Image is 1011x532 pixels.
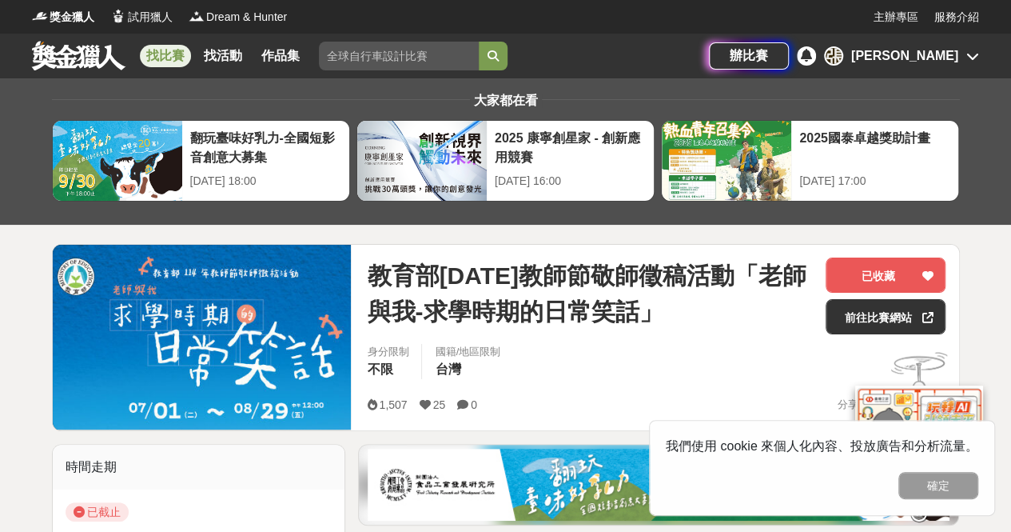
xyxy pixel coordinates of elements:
[433,398,446,411] span: 25
[319,42,479,70] input: 全球自行車設計比賽
[110,8,126,24] img: Logo
[53,245,352,430] img: Cover Image
[367,362,392,376] span: 不限
[190,129,341,165] div: 翻玩臺味好乳力-全國短影音創意大募集
[53,445,345,490] div: 時間走期
[471,398,477,411] span: 0
[128,9,173,26] span: 試用獵人
[110,9,173,26] a: Logo試用獵人
[50,9,94,26] span: 獎金獵人
[197,45,249,67] a: 找活動
[495,173,646,190] div: [DATE] 16:00
[368,449,949,521] img: 1c81a89c-c1b3-4fd6-9c6e-7d29d79abef5.jpg
[206,9,287,26] span: Dream & Hunter
[851,46,958,66] div: [PERSON_NAME]
[898,472,978,499] button: 確定
[66,502,129,522] span: 已截止
[189,9,287,26] a: LogoDream & Hunter
[356,120,655,202] a: 2025 康寧創星家 - 創新應用競賽[DATE] 16:00
[367,344,408,360] div: 身分限制
[826,299,945,334] a: 前往比賽網站
[140,45,191,67] a: 找比賽
[367,258,813,330] span: 教育部[DATE]教師節敬師徵稿活動「老師與我-求學時期的日常笑話」
[799,129,950,165] div: 2025國泰卓越獎助計畫
[470,94,542,107] span: 大家都在看
[189,8,205,24] img: Logo
[799,173,950,190] div: [DATE] 17:00
[379,398,407,411] span: 1,507
[255,45,306,67] a: 作品集
[824,46,843,66] div: 張
[709,42,789,70] a: 辦比賽
[52,120,350,202] a: 翻玩臺味好乳力-全國短影音創意大募集[DATE] 18:00
[435,344,500,360] div: 國籍/地區限制
[874,9,918,26] a: 主辦專區
[666,439,978,453] span: 我們使用 cookie 來個人化內容、投放廣告和分析流量。
[934,9,979,26] a: 服務介紹
[661,120,959,202] a: 2025國泰卓越獎助計畫[DATE] 17:00
[855,386,983,492] img: d2146d9a-e6f6-4337-9592-8cefde37ba6b.png
[837,393,868,417] span: 分享至
[495,129,646,165] div: 2025 康寧創星家 - 創新應用競賽
[32,8,48,24] img: Logo
[435,362,460,376] span: 台灣
[190,173,341,190] div: [DATE] 18:00
[32,9,94,26] a: Logo獎金獵人
[826,258,945,293] button: 已收藏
